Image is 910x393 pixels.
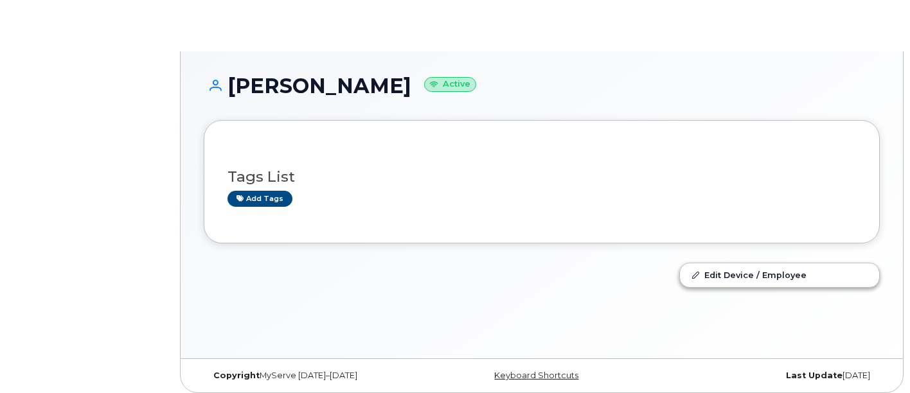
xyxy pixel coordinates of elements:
div: MyServe [DATE]–[DATE] [204,371,429,381]
strong: Copyright [213,371,260,380]
h3: Tags List [227,169,856,185]
h1: [PERSON_NAME] [204,74,880,97]
a: Edit Device / Employee [680,263,879,286]
a: Keyboard Shortcuts [494,371,578,380]
strong: Last Update [786,371,843,380]
div: [DATE] [654,371,880,381]
a: Add tags [227,191,292,207]
small: Active [424,77,476,92]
